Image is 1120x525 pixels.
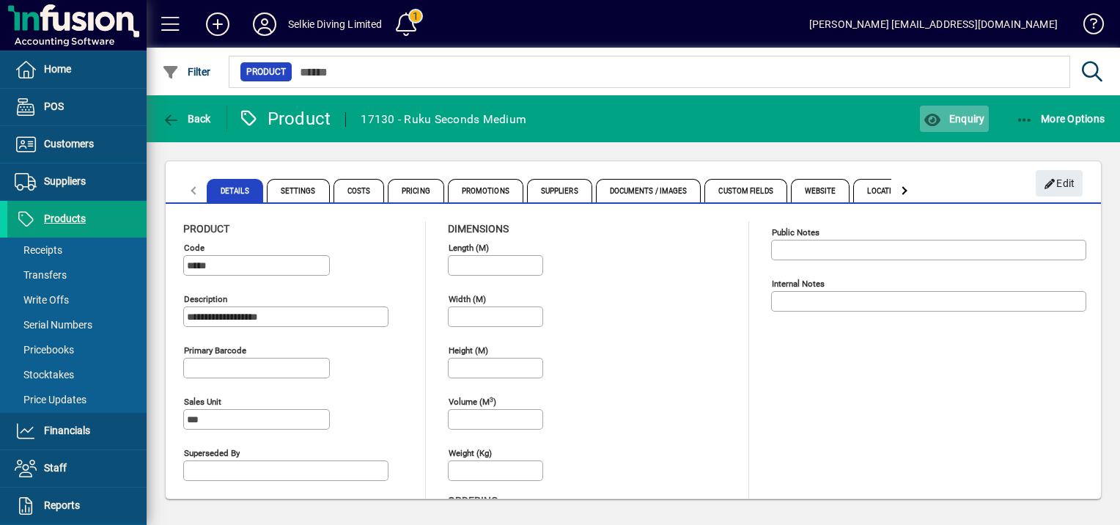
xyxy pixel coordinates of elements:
span: Pricebooks [15,344,74,356]
div: Product [238,107,331,131]
button: Enquiry [920,106,988,132]
span: Promotions [448,179,523,202]
a: Knowledge Base [1072,3,1102,51]
span: Enquiry [924,113,984,125]
button: Profile [241,11,288,37]
mat-label: Code [184,243,205,253]
div: 17130 - Ruku Seconds Medium [361,108,526,131]
mat-label: Sales unit [184,397,221,407]
mat-label: Primary barcode [184,345,246,356]
span: Dimensions [448,223,509,235]
span: Staff [44,462,67,474]
span: Website [791,179,850,202]
a: Stocktakes [7,362,147,387]
span: Locations [853,179,920,202]
button: Back [158,106,215,132]
mat-label: Width (m) [449,294,486,304]
span: Documents / Images [596,179,701,202]
span: Receipts [15,244,62,256]
div: Selkie Diving Limited [288,12,383,36]
button: Edit [1036,170,1083,197]
span: Transfers [15,269,67,281]
span: Products [44,213,86,224]
mat-label: Internal Notes [772,279,825,289]
a: Home [7,51,147,88]
mat-label: Length (m) [449,243,489,253]
a: Customers [7,126,147,163]
mat-label: Height (m) [449,345,488,356]
button: More Options [1012,106,1109,132]
a: Staff [7,450,147,487]
button: Filter [158,59,215,85]
mat-label: Description [184,294,227,304]
a: Price Updates [7,387,147,412]
app-page-header-button: Back [147,106,227,132]
span: Settings [267,179,330,202]
button: Add [194,11,241,37]
span: Suppliers [527,179,592,202]
span: Serial Numbers [15,319,92,331]
span: Edit [1044,172,1075,196]
span: POS [44,100,64,112]
span: Suppliers [44,175,86,187]
span: Back [162,113,211,125]
a: Pricebooks [7,337,147,362]
span: Product [246,65,286,79]
a: Serial Numbers [7,312,147,337]
a: POS [7,89,147,125]
span: Filter [162,66,211,78]
span: Customers [44,138,94,150]
a: Receipts [7,238,147,262]
sup: 3 [490,395,493,403]
span: Write Offs [15,294,69,306]
span: Costs [334,179,385,202]
span: Reports [44,499,80,511]
mat-label: Public Notes [772,227,819,238]
span: Details [207,179,263,202]
a: Reports [7,488,147,524]
a: Transfers [7,262,147,287]
span: Price Updates [15,394,86,405]
a: Financials [7,413,147,449]
div: [PERSON_NAME] [EMAIL_ADDRESS][DOMAIN_NAME] [809,12,1058,36]
span: Custom Fields [704,179,786,202]
span: Home [44,63,71,75]
span: More Options [1016,113,1105,125]
mat-label: Superseded by [184,448,240,458]
span: Stocktakes [15,369,74,381]
span: Pricing [388,179,444,202]
a: Suppliers [7,164,147,200]
span: Product [183,223,229,235]
mat-label: Weight (Kg) [449,448,492,458]
span: Financials [44,425,90,436]
mat-label: Volume (m ) [449,397,496,407]
a: Write Offs [7,287,147,312]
